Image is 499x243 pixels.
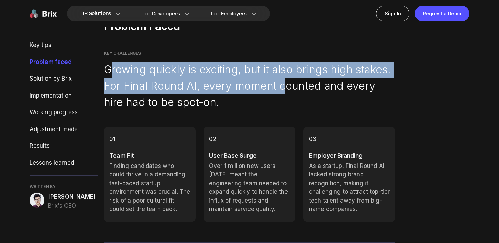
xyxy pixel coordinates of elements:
[142,10,180,17] span: For Developers
[30,91,98,100] div: Implementation
[209,162,290,214] p: Over 1 million new users [DATE] meant the engineering team needed to expand quickly to handle the...
[30,142,98,151] div: Results
[30,41,98,50] div: Key tips
[209,152,290,160] span: User Base Surge
[30,193,44,208] img: alex
[309,135,390,144] span: 03
[30,58,98,67] div: Problem faced
[309,162,390,214] p: As a startup, Final Round AI lacked strong brand recognition, making it challenging to attract to...
[30,125,98,134] div: Adjustment made
[48,193,95,202] span: [PERSON_NAME]
[30,108,98,117] div: Working progress
[80,8,111,19] span: HR Solutions
[48,202,95,210] span: Brix's CEO
[211,10,247,17] span: For Employers
[415,6,469,21] a: Request a Demo
[30,159,98,168] div: Lessons learned
[109,162,190,214] p: Finding candidates who could thrive in a demanding, fast-paced startup environment was crucial. T...
[109,135,190,144] span: 01
[104,51,395,56] span: KEY CHALLENGES
[30,74,98,83] div: Solution by Brix
[104,62,395,110] p: Growing quickly is exciting, but it also brings high stakes. For Final Round AI, every moment cou...
[376,6,409,21] a: Sign In
[309,152,390,160] span: Employer Branding
[209,135,290,144] span: 02
[109,152,190,160] span: Team Fit
[30,184,98,189] span: WRITTEN BY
